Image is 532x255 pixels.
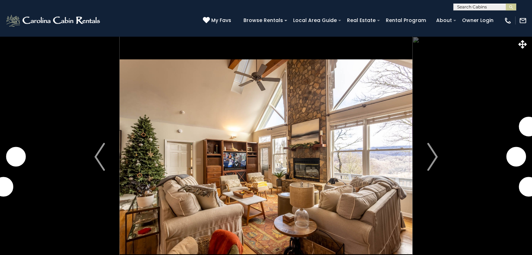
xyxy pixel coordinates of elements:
a: About [433,15,455,26]
img: arrow [427,143,438,171]
a: Owner Login [459,15,497,26]
img: White-1-2.png [5,14,102,28]
img: arrow [94,143,105,171]
a: My Favs [203,17,233,24]
a: Browse Rentals [240,15,286,26]
a: Local Area Guide [290,15,340,26]
img: mail-regular-white.png [519,17,527,24]
a: Real Estate [343,15,379,26]
span: My Favs [211,17,231,24]
a: Rental Program [382,15,430,26]
img: phone-regular-white.png [504,17,512,24]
